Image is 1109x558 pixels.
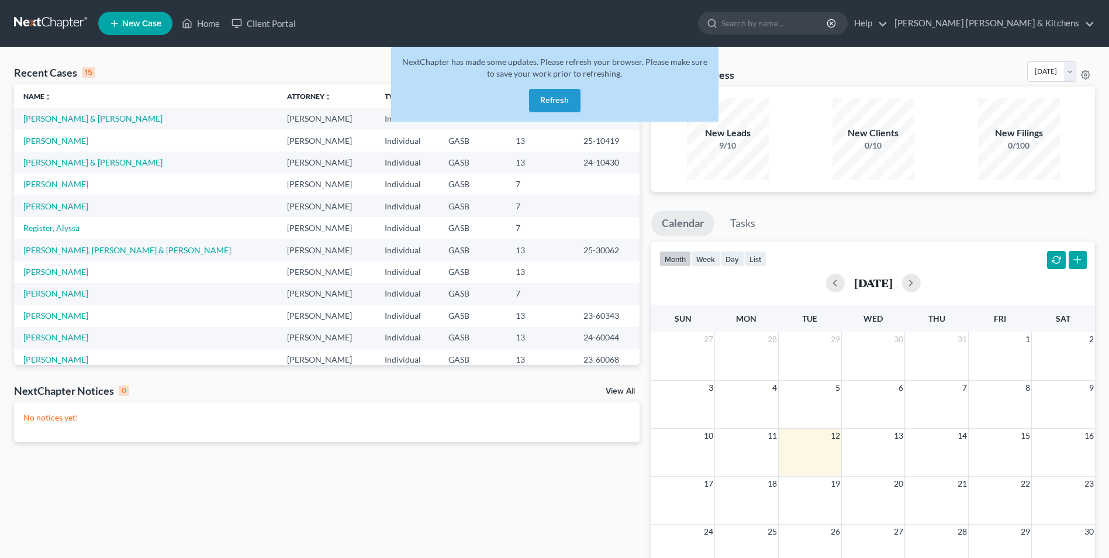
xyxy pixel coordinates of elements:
td: Individual [375,239,440,261]
td: 13 [506,327,575,349]
td: Individual [375,108,440,129]
button: Refresh [529,89,581,112]
td: GASB [439,239,506,261]
span: 28 [956,525,968,539]
span: 9 [1088,381,1095,395]
span: 14 [956,429,968,443]
td: GASB [439,305,506,326]
a: [PERSON_NAME] [23,136,88,146]
td: Individual [375,130,440,151]
a: [PERSON_NAME] & [PERSON_NAME] [23,113,163,123]
td: GASB [439,195,506,217]
span: Sun [675,314,692,323]
a: [PERSON_NAME] [23,288,88,298]
span: 12 [830,429,841,443]
a: Attorneyunfold_more [287,92,331,101]
span: 28 [766,332,778,346]
div: 0/100 [978,140,1060,151]
span: 7 [961,381,968,395]
span: 19 [830,477,841,491]
div: 15 [82,67,95,78]
td: GASB [439,349,506,370]
i: unfold_more [44,94,51,101]
a: View All [606,387,635,395]
span: NextChapter has made some updates. Please refresh your browser. Please make sure to save your wor... [402,57,707,78]
td: Individual [375,349,440,370]
td: 13 [506,305,575,326]
a: Register, Alyssa [23,223,80,233]
span: 27 [703,332,714,346]
span: 8 [1024,381,1031,395]
td: Individual [375,283,440,305]
span: 31 [956,332,968,346]
span: Sat [1056,314,1070,323]
a: [PERSON_NAME] [23,179,88,189]
td: [PERSON_NAME] [278,217,375,239]
span: Tue [802,314,817,323]
td: [PERSON_NAME] [278,305,375,326]
a: [PERSON_NAME] & [PERSON_NAME] [23,157,163,167]
a: Home [176,13,226,34]
td: [PERSON_NAME] [278,283,375,305]
td: 13 [506,349,575,370]
button: month [659,251,691,267]
a: [PERSON_NAME] [23,311,88,321]
td: Individual [375,195,440,217]
td: 23-60068 [574,349,640,370]
span: 21 [956,477,968,491]
td: [PERSON_NAME] [278,195,375,217]
span: 24 [703,525,714,539]
td: [PERSON_NAME] [278,108,375,129]
span: 17 [703,477,714,491]
span: Wed [863,314,883,323]
a: Typeunfold_more [385,92,409,101]
td: [PERSON_NAME] [278,261,375,283]
a: [PERSON_NAME] [23,354,88,364]
td: 7 [506,174,575,195]
span: 3 [707,381,714,395]
td: [PERSON_NAME] [278,327,375,349]
span: 20 [893,477,904,491]
td: Individual [375,305,440,326]
a: Help [848,13,887,34]
span: 29 [830,332,841,346]
td: 25-10419 [574,130,640,151]
td: 24-60044 [574,327,640,349]
a: [PERSON_NAME] [23,332,88,342]
span: 30 [893,332,904,346]
td: 25-30062 [574,239,640,261]
div: Recent Cases [14,66,95,80]
td: GASB [439,327,506,349]
td: [PERSON_NAME] [278,174,375,195]
td: 7 [506,283,575,305]
span: 27 [893,525,904,539]
a: Calendar [651,211,714,236]
td: 13 [506,130,575,151]
div: 9/10 [687,140,769,151]
span: 4 [771,381,778,395]
td: 13 [506,151,575,173]
a: [PERSON_NAME] [23,201,88,211]
div: New Filings [978,126,1060,140]
td: 7 [506,217,575,239]
span: 10 [703,429,714,443]
span: 26 [830,525,841,539]
input: Search by name... [721,12,828,34]
a: Client Portal [226,13,302,34]
a: [PERSON_NAME], [PERSON_NAME] & [PERSON_NAME] [23,245,231,255]
td: 7 [506,195,575,217]
span: Fri [994,314,1006,323]
td: 24-10430 [574,151,640,173]
td: Individual [375,261,440,283]
td: GASB [439,217,506,239]
div: 0 [119,385,129,396]
i: unfold_more [324,94,331,101]
span: New Case [122,19,161,28]
span: 5 [834,381,841,395]
span: 11 [766,429,778,443]
td: Individual [375,217,440,239]
a: Tasks [720,211,766,236]
a: [PERSON_NAME] [PERSON_NAME] & Kitchens [889,13,1094,34]
span: 29 [1020,525,1031,539]
td: Individual [375,174,440,195]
